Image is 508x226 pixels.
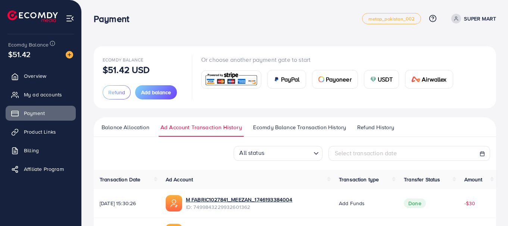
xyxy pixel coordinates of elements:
input: Search for option [267,147,311,159]
span: PayPal [281,75,300,84]
span: Transaction type [339,176,379,183]
span: My ad accounts [24,91,62,98]
span: Payoneer [326,75,352,84]
span: -$30 [464,200,476,207]
img: card [318,76,324,82]
button: Add balance [135,85,177,99]
img: card [411,76,420,82]
span: Done [404,198,426,208]
a: My ad accounts [6,87,76,102]
a: metap_pakistan_002 [362,13,421,24]
a: cardAirwallex [405,70,453,89]
span: metap_pakistan_002 [368,16,415,21]
span: Product Links [24,128,56,136]
a: card [201,70,261,89]
span: $51.42 [8,49,31,60]
img: card [274,76,280,82]
span: Airwallex [422,75,446,84]
img: menu [66,14,74,23]
img: image [66,51,73,58]
span: Ecomdy Balance Transaction History [253,123,346,131]
span: Transfer Status [404,176,440,183]
a: Billing [6,143,76,158]
h3: Payment [94,13,135,24]
span: Balance Allocation [102,123,149,131]
span: Add balance [141,89,171,96]
a: Product Links [6,124,76,139]
span: Billing [24,147,39,154]
button: Refund [103,85,131,99]
p: SUPER MART [464,14,496,23]
span: Select transaction date [335,149,397,157]
span: Affiliate Program [24,165,64,173]
a: cardPayoneer [312,70,358,89]
iframe: Chat [476,192,502,220]
a: M FABRIC1027841_MEEZAN_1746193384004 [186,196,293,203]
a: Payment [6,106,76,121]
span: Ad Account [166,176,193,183]
span: Add funds [339,200,365,207]
span: Amount [464,176,483,183]
img: card [370,76,376,82]
span: [DATE] 15:30:26 [100,200,154,207]
p: Or choose another payment gate to start [201,55,459,64]
span: ID: 7499843229932601362 [186,203,293,211]
span: Ecomdy Balance [103,57,143,63]
span: Ad Account Transaction History [160,123,242,131]
span: Transaction Date [100,176,141,183]
div: Search for option [234,146,322,161]
a: cardPayPal [267,70,306,89]
img: card [204,71,259,87]
span: USDT [378,75,393,84]
span: Overview [24,72,46,80]
span: Payment [24,109,45,117]
a: Affiliate Program [6,162,76,176]
a: cardUSDT [364,70,399,89]
p: $51.42 USD [103,65,150,74]
span: All status [238,147,266,159]
a: SUPER MART [448,14,496,23]
a: Overview [6,69,76,83]
span: Ecomdy Balance [8,41,49,48]
img: logo [7,10,58,22]
img: ic-ads-acc.e4c84228.svg [166,195,182,211]
span: Refund [108,89,125,96]
span: Refund History [357,123,394,131]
